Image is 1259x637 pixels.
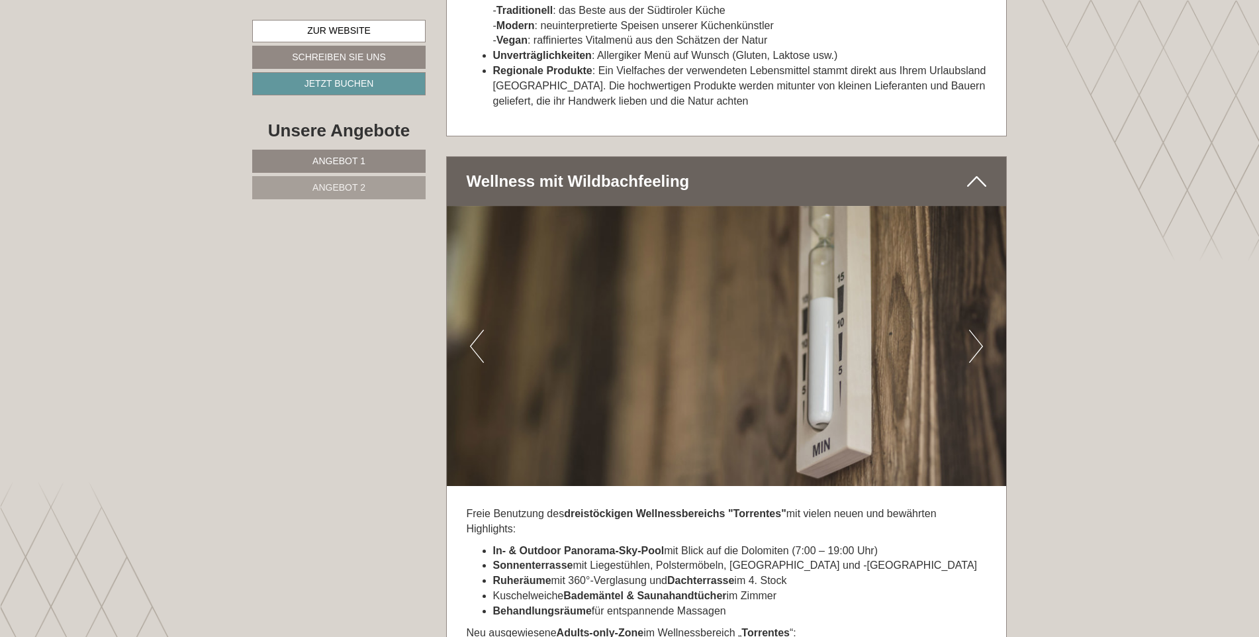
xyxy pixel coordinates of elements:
li: : Ein Vielfaches der verwendeten Lebensmittel stammt direkt aus Ihrem Urlaubsland [GEOGRAPHIC_DAT... [493,64,987,109]
a: Zur Website [252,20,426,42]
strong: Modern [496,20,535,31]
strong: Regionale Produkte [493,65,592,76]
button: Next [969,330,983,363]
li: : Allergiker Menü auf Wunsch (Gluten, Laktose usw.) [493,48,987,64]
strong: Vegan [496,34,528,46]
p: Freie Benutzung des mit vielen neuen und bewährten Highlights: [467,507,987,537]
li: mit Blick auf die Dolomiten (7:00 – 19:00 Uhr) [493,544,987,559]
div: Wellness mit Wildbachfeeling [447,157,1007,206]
strong: dreistöckigen Wellnessbereichs "Torrentes" [564,508,786,519]
li: mit 360°-Verglasung und im 4. Stock [493,573,987,589]
li: für entspannende Massagen [493,604,987,619]
strong: In- & Outdoor Panorama-Sky-Pool [493,545,665,556]
strong: Traditionell [496,5,553,16]
strong: Ruheräume [493,575,551,586]
a: Jetzt buchen [252,72,426,95]
div: Unsere Angebote [252,119,426,143]
strong: Behandlungsräume [493,605,592,616]
strong: Sonnenterrasse [493,560,573,571]
button: Previous [470,330,484,363]
li: Kuschelweiche im Zimmer [493,589,987,604]
strong: Unverträglichkeiten [493,50,592,61]
strong: Dachterrasse [667,575,734,586]
li: mit Liegestühlen, Polstermöbeln, [GEOGRAPHIC_DATA] und -[GEOGRAPHIC_DATA] [493,558,987,573]
span: Angebot 2 [312,182,365,193]
span: Angebot 1 [312,156,365,166]
a: Schreiben Sie uns [252,46,426,69]
strong: Bademäntel & Saunahandtücher [563,590,726,601]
